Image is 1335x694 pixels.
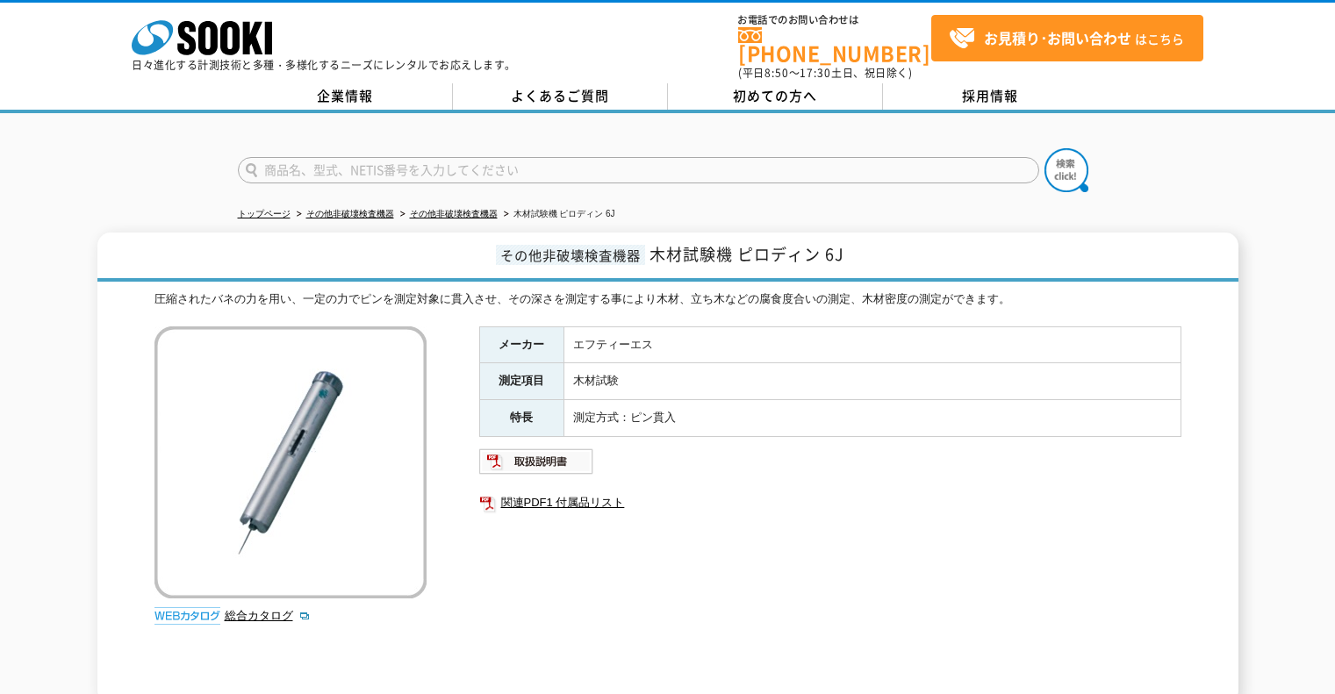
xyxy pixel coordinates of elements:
span: はこちら [949,25,1184,52]
a: 初めての方へ [668,83,883,110]
a: よくあるご質問 [453,83,668,110]
div: 圧縮されたバネの力を用い、一定の力でピンを測定対象に貫入させ、その深さを測定する事により木材、立ち木などの腐食度合いの測定、木材密度の測定ができます。 [154,290,1181,309]
img: 木材試験機 ピロディン 6J [154,326,427,598]
a: トップページ [238,209,291,218]
img: webカタログ [154,607,220,625]
img: btn_search.png [1044,148,1088,192]
img: 取扱説明書 [479,447,594,476]
a: 取扱説明書 [479,459,594,472]
td: エフティーエス [563,326,1181,363]
li: 木材試験機 ピロディン 6J [500,205,615,224]
input: 商品名、型式、NETIS番号を入力してください [238,157,1039,183]
span: 17:30 [800,65,831,81]
a: [PHONE_NUMBER] [738,27,931,63]
span: その他非破壊検査機器 [496,245,645,265]
a: お見積り･お問い合わせはこちら [931,15,1203,61]
a: 総合カタログ [225,609,311,622]
p: 日々進化する計測技術と多種・多様化するニーズにレンタルでお応えします。 [132,60,516,70]
span: お電話でのお問い合わせは [738,15,931,25]
a: その他非破壊検査機器 [410,209,498,218]
span: 初めての方へ [733,86,817,105]
a: 企業情報 [238,83,453,110]
span: 木材試験機 ピロディン 6J [650,242,844,266]
span: (平日 ～ 土日、祝日除く) [738,65,912,81]
strong: お見積り･お問い合わせ [984,27,1131,48]
td: 測定方式：ピン貫入 [563,400,1181,437]
th: 測定項目 [479,363,563,400]
span: 8:50 [764,65,789,81]
th: メーカー [479,326,563,363]
a: 採用情報 [883,83,1098,110]
th: 特長 [479,400,563,437]
a: その他非破壊検査機器 [306,209,394,218]
td: 木材試験 [563,363,1181,400]
a: 関連PDF1 付属品リスト [479,491,1181,514]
